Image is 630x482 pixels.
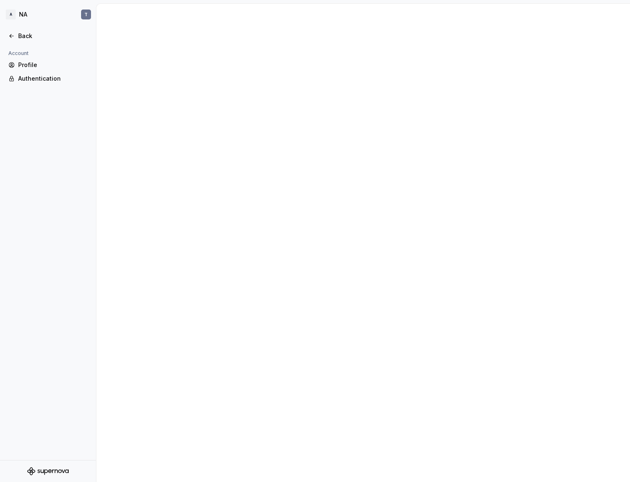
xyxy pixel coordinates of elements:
a: Back [5,29,91,43]
div: Profile [18,61,88,69]
svg: Supernova Logo [27,467,69,475]
div: Back [18,32,88,40]
div: Authentication [18,74,88,83]
div: NA [19,10,27,19]
a: Authentication [5,72,91,85]
button: ANAT [2,5,94,24]
div: A [6,10,16,19]
a: Profile [5,58,91,72]
div: Account [5,48,32,58]
div: T [84,11,88,18]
